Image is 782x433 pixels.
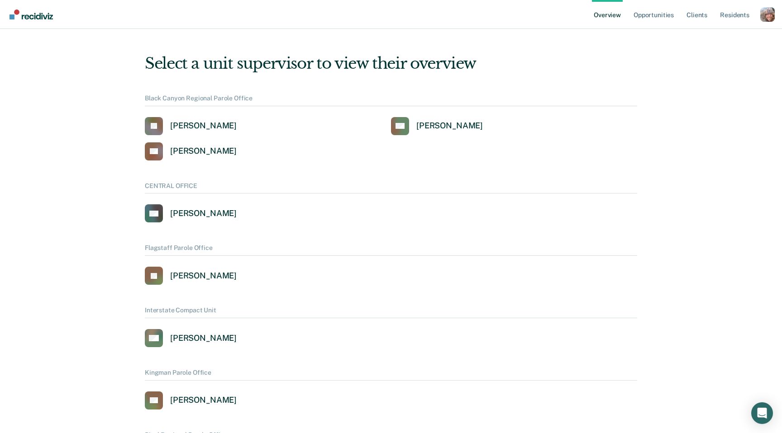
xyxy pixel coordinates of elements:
[145,267,237,285] a: [PERSON_NAME]
[170,395,237,405] div: [PERSON_NAME]
[145,204,237,222] a: [PERSON_NAME]
[760,7,775,22] button: Profile dropdown button
[145,142,237,160] a: [PERSON_NAME]
[145,244,637,256] div: Flagstaff Parole Office
[170,333,237,344] div: [PERSON_NAME]
[170,208,237,219] div: [PERSON_NAME]
[145,94,637,106] div: Black Canyon Regional Parole Office
[145,329,237,347] a: [PERSON_NAME]
[170,121,237,131] div: [PERSON_NAME]
[145,391,237,409] a: [PERSON_NAME]
[416,121,483,131] div: [PERSON_NAME]
[391,117,483,135] a: [PERSON_NAME]
[145,54,637,73] div: Select a unit supervisor to view their overview
[145,182,637,194] div: CENTRAL OFFICE
[145,369,637,381] div: Kingman Parole Office
[145,306,637,318] div: Interstate Compact Unit
[170,271,237,281] div: [PERSON_NAME]
[145,117,237,135] a: [PERSON_NAME]
[170,146,237,156] div: [PERSON_NAME]
[751,402,773,424] div: Open Intercom Messenger
[10,9,53,19] img: Recidiviz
